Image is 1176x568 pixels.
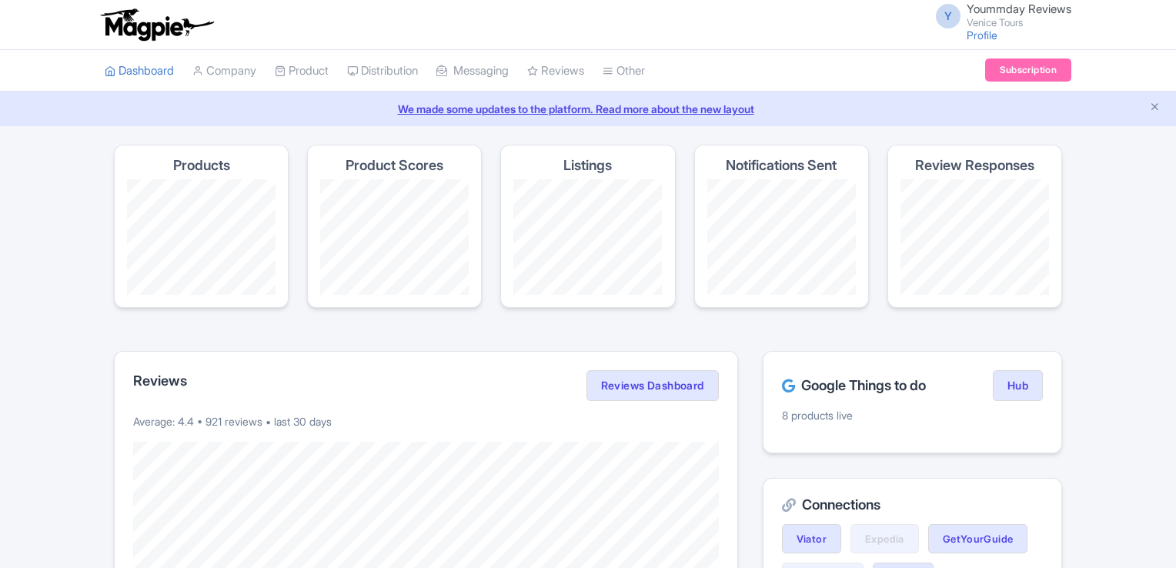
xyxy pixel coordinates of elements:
[563,158,612,173] h4: Listings
[985,58,1071,82] a: Subscription
[928,524,1028,553] a: GetYourGuide
[927,3,1071,28] a: Y Yoummday Reviews Venice Tours
[275,50,329,92] a: Product
[9,101,1167,117] a: We made some updates to the platform. Read more about the new layout
[782,524,841,553] a: Viator
[586,370,719,401] a: Reviews Dashboard
[936,4,961,28] span: Y
[782,378,926,393] h2: Google Things to do
[436,50,509,92] a: Messaging
[726,158,837,173] h4: Notifications Sent
[192,50,256,92] a: Company
[527,50,584,92] a: Reviews
[850,524,919,553] a: Expedia
[967,28,997,42] a: Profile
[967,2,1071,16] span: Yoummday Reviews
[346,158,443,173] h4: Product Scores
[105,50,174,92] a: Dashboard
[133,413,719,429] p: Average: 4.4 • 921 reviews • last 30 days
[347,50,418,92] a: Distribution
[782,497,1043,513] h2: Connections
[915,158,1034,173] h4: Review Responses
[133,373,187,389] h2: Reviews
[97,8,216,42] img: logo-ab69f6fb50320c5b225c76a69d11143b.png
[173,158,230,173] h4: Products
[1149,99,1161,117] button: Close announcement
[993,370,1043,401] a: Hub
[782,407,1043,423] p: 8 products live
[603,50,645,92] a: Other
[967,18,1071,28] small: Venice Tours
